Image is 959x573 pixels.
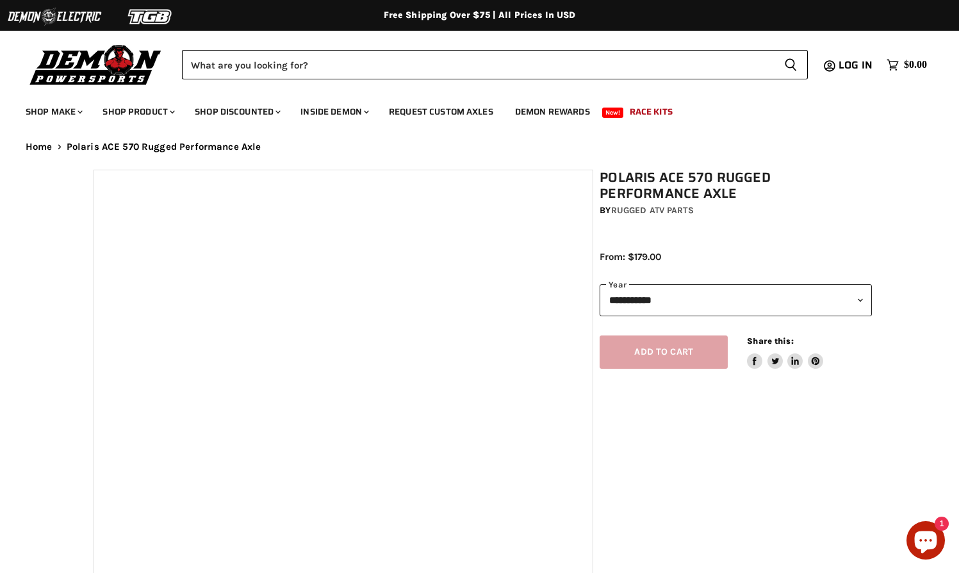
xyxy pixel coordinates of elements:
span: Polaris ACE 570 Rugged Performance Axle [67,141,261,152]
button: Search [774,50,808,79]
a: Shop Product [93,99,183,125]
span: New! [602,108,624,118]
a: Race Kits [620,99,682,125]
a: Request Custom Axles [379,99,503,125]
span: Log in [839,57,873,73]
a: Home [26,141,53,152]
span: $0.00 [904,59,927,71]
form: Product [182,50,808,79]
a: Shop Make [16,99,90,125]
a: Log in [833,60,880,71]
div: by [600,204,872,218]
img: Demon Electric Logo 2 [6,4,102,29]
input: Search [182,50,774,79]
a: $0.00 [880,56,933,74]
img: Demon Powersports [26,42,166,87]
a: Inside Demon [291,99,377,125]
img: TGB Logo 2 [102,4,199,29]
a: Demon Rewards [505,99,600,125]
select: year [600,284,872,316]
h1: Polaris ACE 570 Rugged Performance Axle [600,170,872,202]
span: From: $179.00 [600,251,661,262]
ul: Main menu [16,93,924,125]
aside: Share this: [747,335,823,369]
a: Rugged ATV Parts [611,205,694,216]
inbox-online-store-chat: Shopify online store chat [903,521,949,563]
a: Shop Discounted [185,99,288,125]
span: Share this: [747,336,793,346]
